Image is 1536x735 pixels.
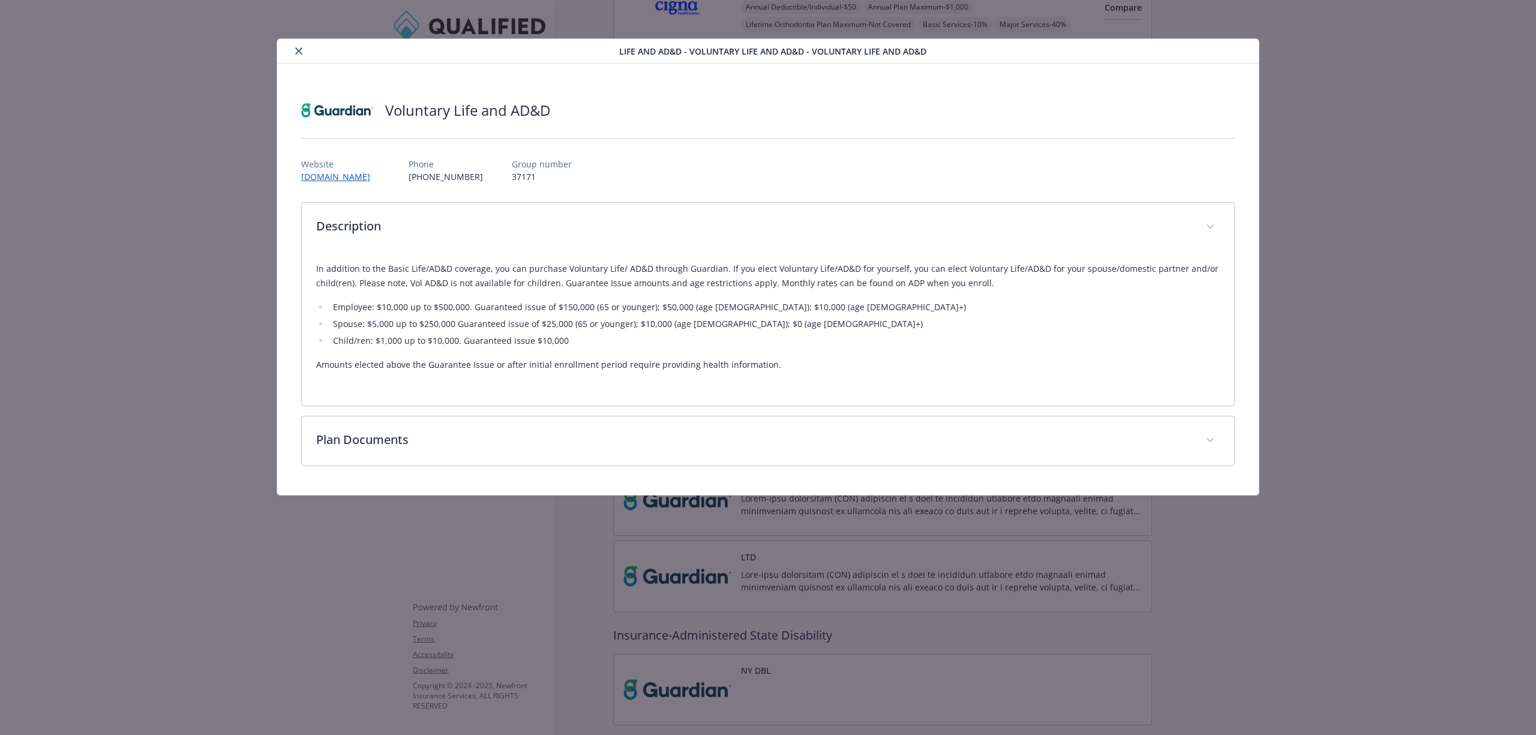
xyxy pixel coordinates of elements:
p: Website [301,158,380,170]
p: Plan Documents [316,431,1191,449]
li: Child/ren: $1,000 up to $10,000. Guaranteed issue $10,000 [329,334,1220,348]
img: Guardian [301,92,373,128]
h2: Voluntary Life and AD&D [385,100,550,121]
span: Life and AD&D - Voluntary Life and AD&D - Voluntary Life and AD&D [619,45,926,58]
p: Description [316,217,1191,235]
p: Group number [512,158,572,170]
li: Spouse: $5,000 up to $250,000 Guaranteed issue of $25,000 (65 or younger); $10,000 (age [DEMOGRAP... [329,317,1220,331]
p: Phone [409,158,483,170]
li: Employee: $10,000 up to $500,000. Guaranteed issue of $150,000 (65 or younger); $50,000 (age [DEM... [329,300,1220,314]
p: 37171 [512,170,572,183]
div: Description [302,252,1234,406]
div: details for plan Life and AD&D - Voluntary Life and AD&D - Voluntary Life and AD&D [154,38,1382,496]
button: close [292,44,306,58]
p: [PHONE_NUMBER] [409,170,483,183]
div: Description [302,203,1234,252]
p: Amounts elected above the Guarantee Issue or after initial enrollment period require providing he... [316,358,1220,372]
a: [DOMAIN_NAME] [301,171,380,182]
div: Plan Documents [302,416,1234,466]
p: In addition to the Basic Life/AD&D coverage, you can purchase Voluntary Life/ AD&D through Guardi... [316,262,1220,290]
